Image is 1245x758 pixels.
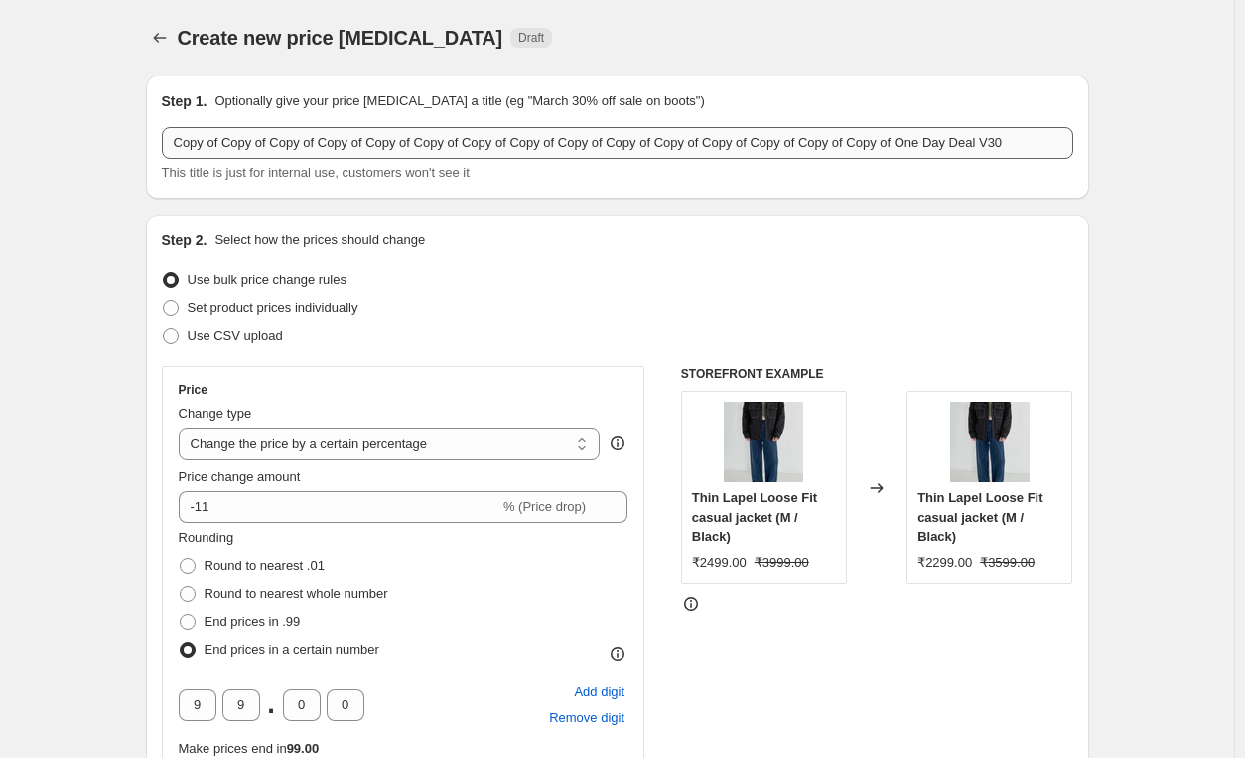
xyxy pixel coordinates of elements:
[283,689,321,721] input: ﹡
[950,402,1030,482] img: Comp1_00009_a0e5035d-e2e4-4440-96d5-fb1ddea1e9b3_80x.jpg
[188,328,283,343] span: Use CSV upload
[205,614,301,629] span: End prices in .99
[287,741,320,756] b: 99.00
[146,24,174,52] button: Price change jobs
[518,30,544,46] span: Draft
[692,553,747,573] div: ₹2499.00
[179,382,207,398] h3: Price
[188,300,358,315] span: Set product prices individually
[178,27,503,49] span: Create new price [MEDICAL_DATA]
[692,490,817,544] span: Thin Lapel Loose Fit casual jacket (M / Black)
[571,680,627,705] button: Add placeholder
[214,230,425,250] p: Select how the prices should change
[608,433,627,453] div: help
[574,682,624,702] span: Add digit
[917,490,1042,544] span: Thin Lapel Loose Fit casual jacket (M / Black)
[546,705,627,731] button: Remove placeholder
[549,708,624,728] span: Remove digit
[980,553,1035,573] strike: ₹3599.00
[205,642,379,657] span: End prices in a certain number
[162,127,1073,159] input: 30% off holiday sale
[214,91,704,111] p: Optionally give your price [MEDICAL_DATA] a title (eg "March 30% off sale on boots")
[205,558,325,573] span: Round to nearest .01
[179,406,252,421] span: Change type
[179,491,499,523] input: -15
[222,689,260,721] input: ﹡
[162,230,207,250] h2: Step 2.
[162,91,207,111] h2: Step 1.
[755,553,809,573] strike: ₹3999.00
[724,402,803,482] img: Comp1_00009_a0e5035d-e2e4-4440-96d5-fb1ddea1e9b3_80x.jpg
[188,272,346,287] span: Use bulk price change rules
[179,741,320,756] span: Make prices end in
[503,499,586,514] span: % (Price drop)
[266,689,277,721] span: .
[681,366,1073,381] h6: STOREFRONT EXAMPLE
[179,689,216,721] input: ﹡
[205,586,388,601] span: Round to nearest whole number
[179,469,301,484] span: Price change amount
[917,553,972,573] div: ₹2299.00
[179,531,234,545] span: Rounding
[162,165,470,180] span: This title is just for internal use, customers won't see it
[327,689,364,721] input: ﹡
